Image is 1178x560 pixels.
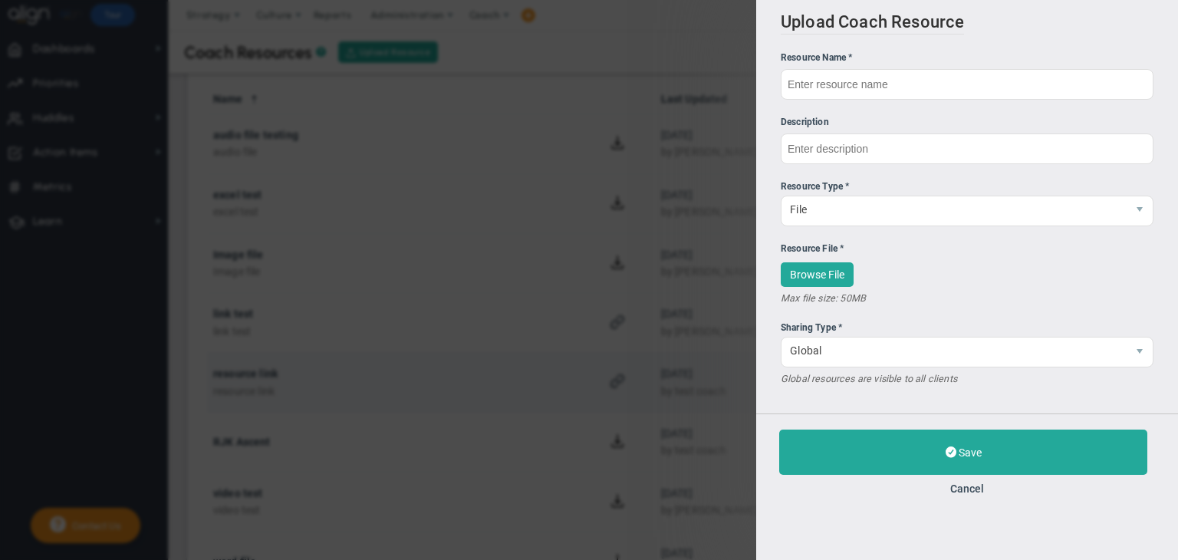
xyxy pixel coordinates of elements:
div: Resource Name * [781,51,1153,65]
button: Browse File [781,262,854,288]
input: Enter resource name [781,69,1153,100]
em: Global resources are visible to all clients [781,373,957,384]
div: Resource Type * [781,180,1153,194]
span: File [781,196,1127,222]
span: Global [781,338,1127,364]
span: select [1127,338,1153,367]
span: Browse File [790,268,844,281]
div: Sharing Type * [781,321,1153,335]
em: Max file size: 50MB [781,292,866,304]
button: Cancel [779,483,1155,495]
span: Resource File * [781,243,844,254]
h2: Upload Coach Resource [781,12,964,35]
div: Description [781,115,1153,130]
input: Enter description [781,133,1153,164]
span: Save [959,446,982,459]
span: select [1127,196,1153,226]
button: Save [779,430,1147,475]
